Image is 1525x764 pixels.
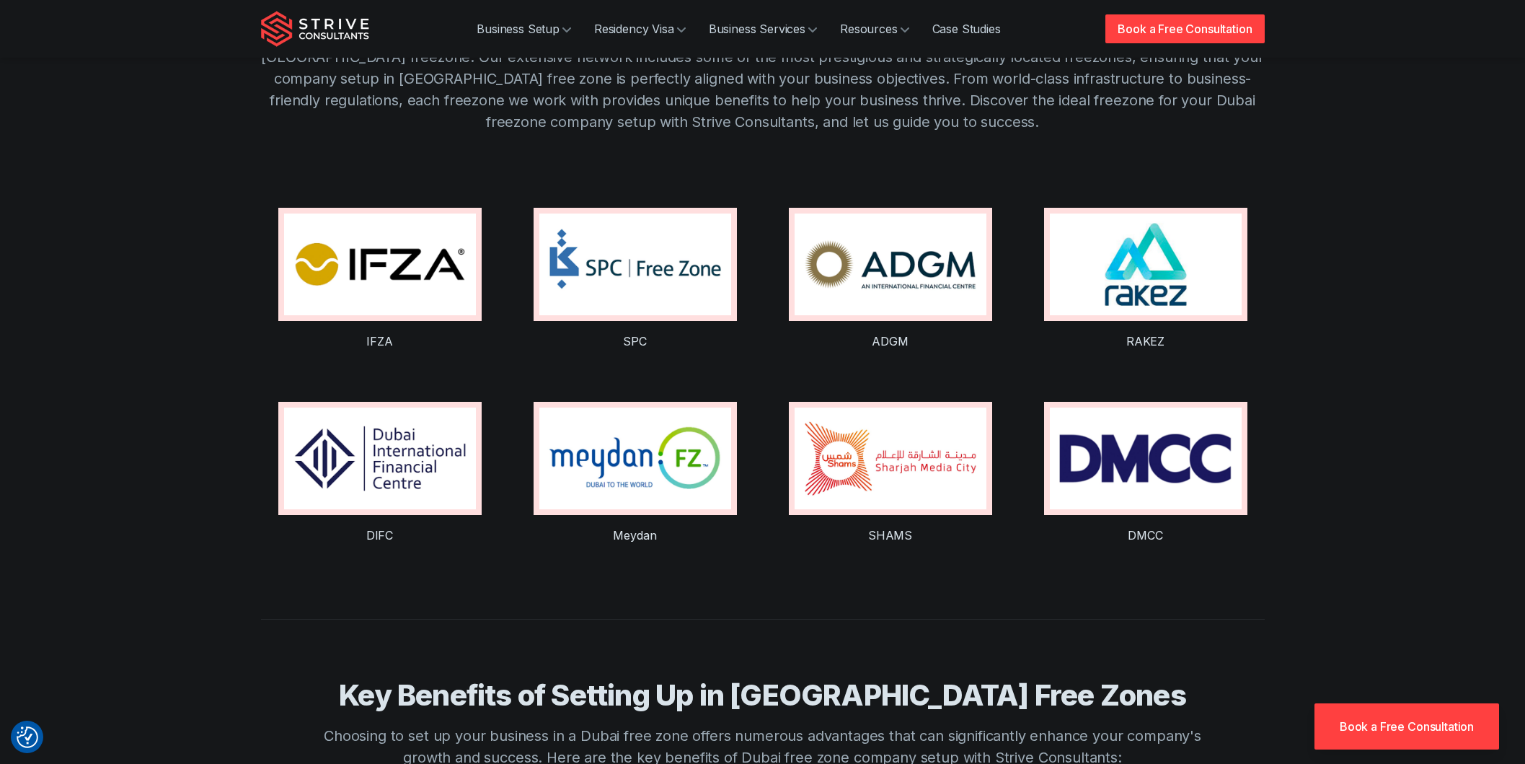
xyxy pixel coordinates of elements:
[284,214,476,315] img: IFZA logo
[366,334,392,348] a: IFZA
[1126,334,1164,348] a: RAKEZ
[17,726,38,748] img: Revisit consent button
[921,14,1012,43] a: Case Studies
[539,408,731,509] img: Meydan logo
[1128,528,1162,543] a: DMCC
[261,25,1265,133] p: Strive Consultants proudly partners with a diverse range of Dubai freezones to offer you optimal ...
[17,726,38,748] button: Consent Preferences
[1105,14,1264,43] a: Book a Free Consultation
[366,528,393,543] a: DIFC
[623,334,647,348] a: SPC
[613,528,656,543] a: Meydan
[583,14,697,43] a: Residency Visa
[301,677,1224,713] h2: Key Benefits of Setting Up in [GEOGRAPHIC_DATA] Free Zones
[795,408,986,509] img: SHAMS logo
[1050,408,1242,509] img: DMCC logo
[697,14,828,43] a: Business Services
[1314,703,1499,750] a: Book a Free Consultation
[828,14,921,43] a: Resources
[539,214,731,315] img: SPC logo
[795,214,986,315] img: ADGM logo
[261,11,369,47] img: Strive Consultants
[1050,214,1242,315] img: RAKEZ logo
[868,528,912,543] a: SHAMS
[465,14,583,43] a: Business Setup
[284,408,476,509] img: DIFC logo
[872,334,908,348] a: ADGM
